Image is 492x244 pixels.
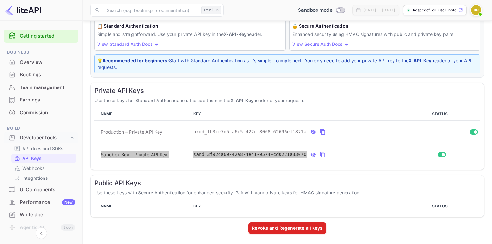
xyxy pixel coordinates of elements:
div: Overview [20,59,75,66]
a: Getting started [20,32,75,40]
span: Build [4,125,78,132]
div: Webhooks [11,164,76,173]
a: Earnings [4,94,78,106]
div: Performance [20,199,75,206]
div: Whitelabel [20,211,75,219]
a: Overview [4,56,78,68]
table: public api keys table [94,200,480,213]
span: sand_3f92da09-42a8-4e41-9574-cd0221a33070 [193,151,307,158]
a: Commission [4,107,78,118]
div: Bookings [20,71,75,79]
div: API Keys [11,154,76,163]
a: Bookings [4,69,78,80]
p: Use these keys for Standard Authentication. Include them in the header of your requests. [94,97,480,104]
div: Bookings [4,69,78,81]
p: API docs and SDKs [22,145,64,152]
div: UI Components [4,184,78,196]
div: Earnings [4,94,78,106]
span: Production – Private API Key [101,129,162,135]
p: Simple and straightforward. Use your private API key in the header. [97,31,283,38]
p: hospedef-cil-user-note... [413,7,457,13]
div: Team management [4,81,78,94]
div: Switch to Production mode [295,7,347,14]
strong: X-API-Key [408,58,431,63]
p: Webhooks [22,165,44,171]
th: STATUS [403,108,480,121]
a: Integrations [14,175,73,181]
th: NAME [94,200,191,213]
div: Developer tools [4,132,78,143]
a: View Secure Auth Docs → [292,41,348,47]
span: Sandbox mode [298,7,333,14]
a: Team management [4,81,78,93]
span: Business [4,49,78,56]
img: LiteAPI logo [5,5,41,15]
div: Revoke and Regenerate all keys [252,225,323,231]
td: Sandbox Key – Private API Key [94,143,191,166]
th: KEY [191,200,403,213]
p: Use these keys with Secure Authentication for enhanced security. Pair with your private keys for ... [94,189,480,196]
div: Earnings [20,96,75,104]
a: UI Components [4,184,78,195]
div: Developer tools [20,134,69,142]
a: Webhooks [14,165,73,171]
strong: Recommended for beginners: [103,58,169,63]
h6: 📋 Standard Authentication [97,23,283,30]
div: Commission [4,107,78,119]
p: API Keys [22,155,42,162]
div: Getting started [4,30,78,43]
input: Search (e.g. bookings, documentation) [103,4,199,17]
div: New [62,199,75,205]
p: Enhanced security using HMAC signatures with public and private key pairs. [292,31,478,38]
div: Whitelabel [4,209,78,221]
a: Whitelabel [4,209,78,220]
div: Integrations [11,173,76,183]
a: PerformanceNew [4,196,78,208]
h6: Private API Keys [94,87,480,94]
table: private api keys table [94,108,480,166]
strong: X-API-Key [230,98,253,103]
p: 💡 Start with Standard Authentication as it's simpler to implement. You only need to add your priv... [97,57,477,71]
div: Team management [20,84,75,91]
strong: X-API-Key [224,31,246,37]
div: API docs and SDKs [11,144,76,153]
th: KEY [191,108,403,121]
a: API docs and SDKs [14,145,73,152]
img: HospedeFácil User [471,5,481,15]
h6: Public API Keys [94,179,480,187]
div: Ctrl+K [201,6,221,14]
a: API Keys [14,155,73,162]
div: Commission [20,109,75,116]
div: UI Components [20,186,75,193]
button: Collapse navigation [36,227,47,239]
th: STATUS [403,200,480,213]
span: prod_fb3ce7d5-a6c5-427c-8068-62696ef1871a [193,129,307,135]
th: NAME [94,108,191,121]
a: View Standard Auth Docs → [97,41,158,47]
div: Overview [4,56,78,69]
p: Integrations [22,175,48,181]
h6: 🔒 Secure Authentication [292,23,478,30]
div: [DATE] — [DATE] [363,7,395,13]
